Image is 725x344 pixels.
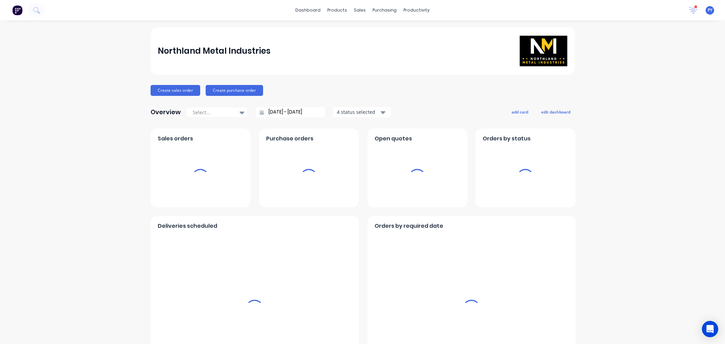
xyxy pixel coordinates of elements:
[400,5,433,15] div: productivity
[158,135,193,143] span: Sales orders
[350,5,369,15] div: sales
[158,222,217,230] span: Deliveries scheduled
[206,85,263,96] button: Create purchase order
[483,135,531,143] span: Orders by status
[266,135,313,143] span: Purchase orders
[337,108,380,116] div: 4 status selected
[292,5,324,15] a: dashboard
[151,85,200,96] button: Create sales order
[324,5,350,15] div: products
[369,5,400,15] div: purchasing
[708,7,712,13] span: PY
[333,107,391,117] button: 4 status selected
[12,5,22,15] img: Factory
[507,107,533,116] button: add card
[520,36,567,66] img: Northland Metal Industries
[537,107,575,116] button: edit dashboard
[151,105,181,119] div: Overview
[375,135,412,143] span: Open quotes
[158,44,271,58] div: Northland Metal Industries
[375,222,443,230] span: Orders by required date
[702,321,718,337] div: Open Intercom Messenger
